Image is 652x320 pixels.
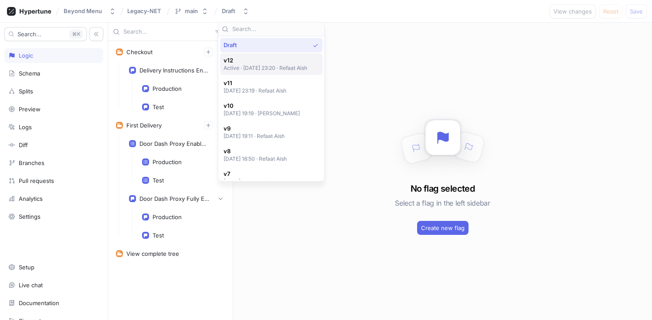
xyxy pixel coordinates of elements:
span: v9 [224,125,285,132]
div: main [185,7,198,15]
span: v12 [224,57,308,64]
span: v8 [224,148,287,155]
button: Reset [599,4,622,18]
div: Door Dash Proxy Enabled Entity List [139,140,209,147]
div: Analytics [19,195,43,202]
div: Delivery Instructions Enabled [139,67,209,74]
span: Legacy-NET [127,8,161,14]
p: Active ‧ [DATE] 23:20 ‧ Refaat Aish [224,64,308,72]
span: v7 [224,170,288,178]
div: Test [153,103,164,110]
span: Save [630,9,643,14]
button: main [171,4,212,18]
h5: Select a flag in the left sidebar [395,195,490,211]
div: Production [153,85,182,92]
div: Draft [222,7,235,15]
div: K [69,30,83,38]
div: Settings [19,213,41,220]
input: Search... [232,25,321,34]
span: Create new flag [421,225,465,231]
input: Search... [123,28,212,36]
div: Logs [19,124,32,131]
span: View changes [554,9,592,14]
div: Setup [19,264,34,271]
button: Search...K [4,27,87,41]
div: First Delivery [126,122,162,129]
p: [DATE] 19:11 ‧ Refaat Aish [224,132,285,140]
div: Diff [19,141,28,148]
div: View complete tree [126,250,179,257]
div: Live chat [19,282,43,289]
div: Logic [19,52,33,59]
button: View changes [550,4,596,18]
span: v10 [224,102,300,110]
a: Documentation [4,296,103,310]
button: Beyond Menu [60,4,119,18]
p: [DATE] 23:19 ‧ Refaat Aish [224,87,287,94]
div: Beyond Menu [64,7,102,15]
p: [DATE] 20:25 ‧ Refaat Aish [224,178,288,185]
div: Splits [19,88,33,95]
span: Reset [603,9,618,14]
span: v11 [224,79,287,87]
div: Test [153,232,164,239]
div: Schema [19,70,40,77]
button: Draft [218,4,253,18]
p: [DATE] 19:19 ‧ [PERSON_NAME] [224,110,300,117]
span: Search... [17,31,41,37]
p: [DATE] 18:50 ‧ Refaat Aish [224,155,287,162]
span: Draft [224,41,237,49]
div: Door Dash Proxy Fully Enabled [139,195,209,202]
div: Production [153,158,182,165]
div: Test [153,177,164,184]
div: Production [153,213,182,220]
div: Documentation [19,299,59,306]
button: Save [626,4,647,18]
div: Checkout [126,48,153,55]
div: Branches [19,159,44,166]
button: Create new flag [417,221,469,235]
div: Pull requests [19,177,54,184]
h3: No flag selected [411,182,475,195]
div: Preview [19,106,41,113]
